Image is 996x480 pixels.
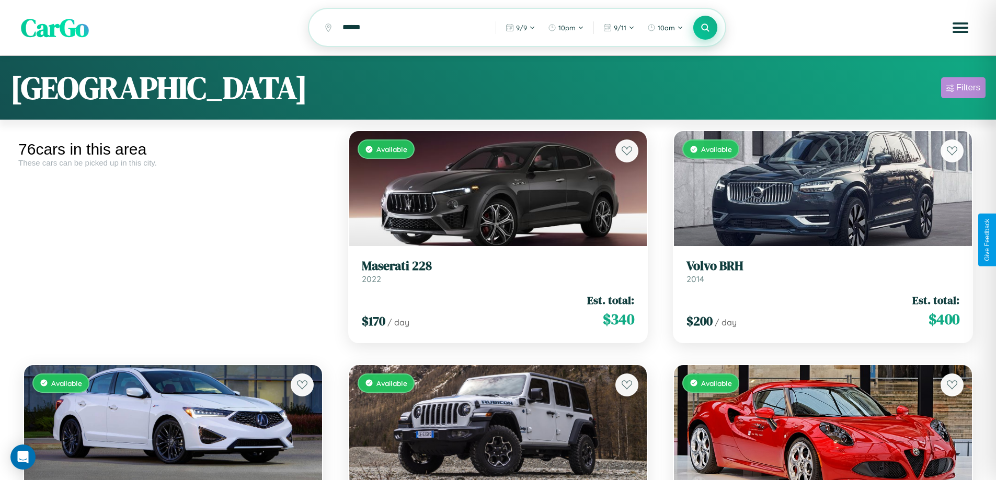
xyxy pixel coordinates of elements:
a: Volvo BRH2014 [686,259,959,284]
div: Open Intercom Messenger [10,444,36,470]
span: 10am [658,24,675,32]
button: 10am [642,19,689,36]
span: 9 / 9 [516,24,527,32]
span: 9 / 11 [614,24,626,32]
span: 2014 [686,274,704,284]
span: Est. total: [912,292,959,308]
span: CarGo [21,10,89,45]
div: These cars can be picked up in this city. [18,158,328,167]
span: 2022 [362,274,381,284]
button: Open menu [946,13,975,42]
button: 9/9 [500,19,541,36]
span: $ 340 [603,309,634,330]
span: 10pm [558,24,576,32]
div: Give Feedback [983,219,991,261]
span: Available [701,145,732,154]
h1: [GEOGRAPHIC_DATA] [10,66,307,109]
h3: Maserati 228 [362,259,635,274]
span: / day [387,317,409,327]
div: 76 cars in this area [18,141,328,158]
button: 9/11 [598,19,640,36]
span: / day [715,317,737,327]
span: $ 400 [929,309,959,330]
span: Available [51,379,82,388]
button: Filters [941,77,986,98]
span: $ 170 [362,312,385,330]
span: Available [376,145,407,154]
button: 10pm [543,19,589,36]
h3: Volvo BRH [686,259,959,274]
span: Available [376,379,407,388]
div: Filters [956,83,980,93]
span: $ 200 [686,312,713,330]
span: Est. total: [587,292,634,308]
span: Available [701,379,732,388]
a: Maserati 2282022 [362,259,635,284]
